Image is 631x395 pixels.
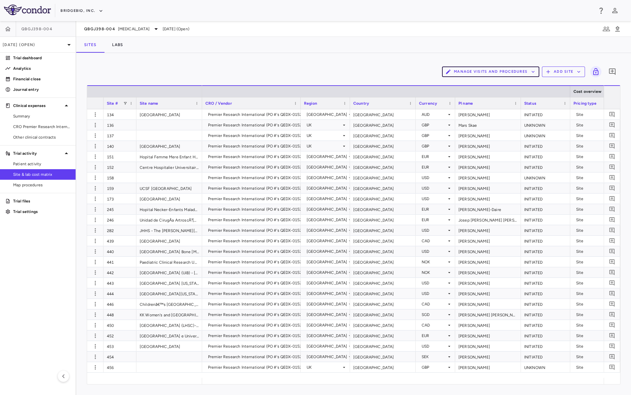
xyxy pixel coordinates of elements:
button: Add comment [608,110,617,119]
div: 444 [104,288,136,299]
div: 282 [104,225,136,235]
div: [GEOGRAPHIC_DATA] [350,257,416,267]
div: Premier Research International (PO #'s QEDX-015209) [208,257,308,267]
div: [PERSON_NAME] [455,320,521,330]
div: [GEOGRAPHIC_DATA] [307,151,347,162]
div: Josep [PERSON_NAME] [PERSON_NAME] [455,215,521,225]
span: [DATE] (Open) [163,26,189,32]
div: 448 [104,309,136,320]
div: Site [576,267,611,278]
button: Add comment [608,205,617,214]
div: 152 [104,162,136,172]
button: Add comment [608,184,617,193]
div: EUR [422,330,447,341]
svg: Add comment [609,332,615,339]
div: [GEOGRAPHIC_DATA] [350,204,416,214]
div: Hopital Necker-Enfants Malades [136,204,202,214]
div: INITIATED [521,151,570,162]
div: [GEOGRAPHIC_DATA] (LHSC)-[GEOGRAPHIC_DATA] [136,320,202,330]
div: INITIATED [521,194,570,204]
svg: Add comment [609,217,615,223]
svg: Add comment [609,343,615,349]
div: EUR [422,204,447,215]
svg: Add comment [609,364,615,370]
div: [GEOGRAPHIC_DATA] [350,183,416,193]
div: [GEOGRAPHIC_DATA] [136,141,202,151]
div: Site [576,309,611,320]
div: Site [576,215,611,225]
div: 441 [104,257,136,267]
div: [GEOGRAPHIC_DATA] [350,194,416,204]
div: [GEOGRAPHIC_DATA] [307,204,347,215]
div: INITIATED [521,215,570,225]
div: [GEOGRAPHIC_DATA] [350,130,416,141]
div: AUD [422,109,447,120]
div: [GEOGRAPHIC_DATA] [136,109,202,119]
span: Pricing type [573,101,596,106]
div: Premier Research International (PO #'s QEDX-015209) [208,330,308,341]
div: INITIATED [521,225,570,235]
div: Premier Research International (PO #'s QEDX-015209) [208,194,308,204]
div: Site [576,246,611,257]
div: Site [576,225,611,236]
div: INITIATED [521,246,570,256]
div: [GEOGRAPHIC_DATA] [136,194,202,204]
div: UCSF [GEOGRAPHIC_DATA] [136,183,202,193]
div: [PERSON_NAME] [455,183,521,193]
div: Site [576,194,611,204]
svg: Add comment [609,259,615,265]
div: Premier Research International (PO #'s QEDX-015209) [208,109,308,120]
svg: Add comment [609,122,615,128]
div: INITIATED [521,341,570,351]
button: Sites [76,37,104,53]
div: EUR [422,215,447,225]
div: Site [576,236,611,246]
div: NOK [422,267,447,278]
button: Add comment [608,268,617,277]
div: [GEOGRAPHIC_DATA] [307,341,347,352]
div: Premier Research International (PO #'s QEDX-015209) [208,320,308,330]
div: GBP [422,130,447,141]
div: USD [422,278,447,288]
div: Premier Research International (PO #'s QEDX-015209) [208,341,308,352]
svg: Add comment [609,185,615,191]
div: Premier Research International (PO #'s QEDX-015209) [208,288,308,299]
svg: Add comment [609,132,615,139]
div: INITIATED [521,288,570,299]
div: Mars Skae [455,120,521,130]
div: Site [576,130,611,141]
div: 454 [104,352,136,362]
div: USD [422,341,447,352]
div: [PERSON_NAME] [455,330,521,341]
div: Unidad de CirugÃ­a ArtroscÃ³[MEDICAL_DATA] - Hospital MIKS [136,215,202,225]
div: [GEOGRAPHIC_DATA] [307,172,347,183]
div: [GEOGRAPHIC_DATA] [307,246,347,257]
div: [GEOGRAPHIC_DATA][US_STATE] - [GEOGRAPHIC_DATA] [136,288,202,299]
p: Trial settings [13,209,70,215]
div: [PERSON_NAME] [455,194,521,204]
div: [GEOGRAPHIC_DATA] [350,341,416,351]
svg: Add comment [608,68,616,76]
div: INITIATED [521,236,570,246]
div: [GEOGRAPHIC_DATA] [307,320,347,330]
button: Add comment [608,331,617,340]
svg: Add comment [609,143,615,149]
div: INITIATED [521,109,570,119]
div: 173 [104,194,136,204]
div: [GEOGRAPHIC_DATA] [350,267,416,277]
div: Site [576,141,611,151]
div: [GEOGRAPHIC_DATA] [350,330,416,341]
div: [PERSON_NAME] [455,172,521,183]
span: [MEDICAL_DATA] [118,26,150,32]
div: [GEOGRAPHIC_DATA] [350,151,416,162]
span: QBGJ398-004 [21,26,53,32]
div: INITIATED [521,309,570,320]
svg: Add comment [609,111,615,118]
div: [GEOGRAPHIC_DATA] [350,109,416,119]
div: [GEOGRAPHIC_DATA] [307,194,347,204]
div: Premier Research International (PO #'s QEDX-015209) [208,299,308,309]
div: Site [576,257,611,267]
svg: Add comment [609,248,615,254]
button: Add comment [608,163,617,171]
div: [GEOGRAPHIC_DATA] [350,162,416,172]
